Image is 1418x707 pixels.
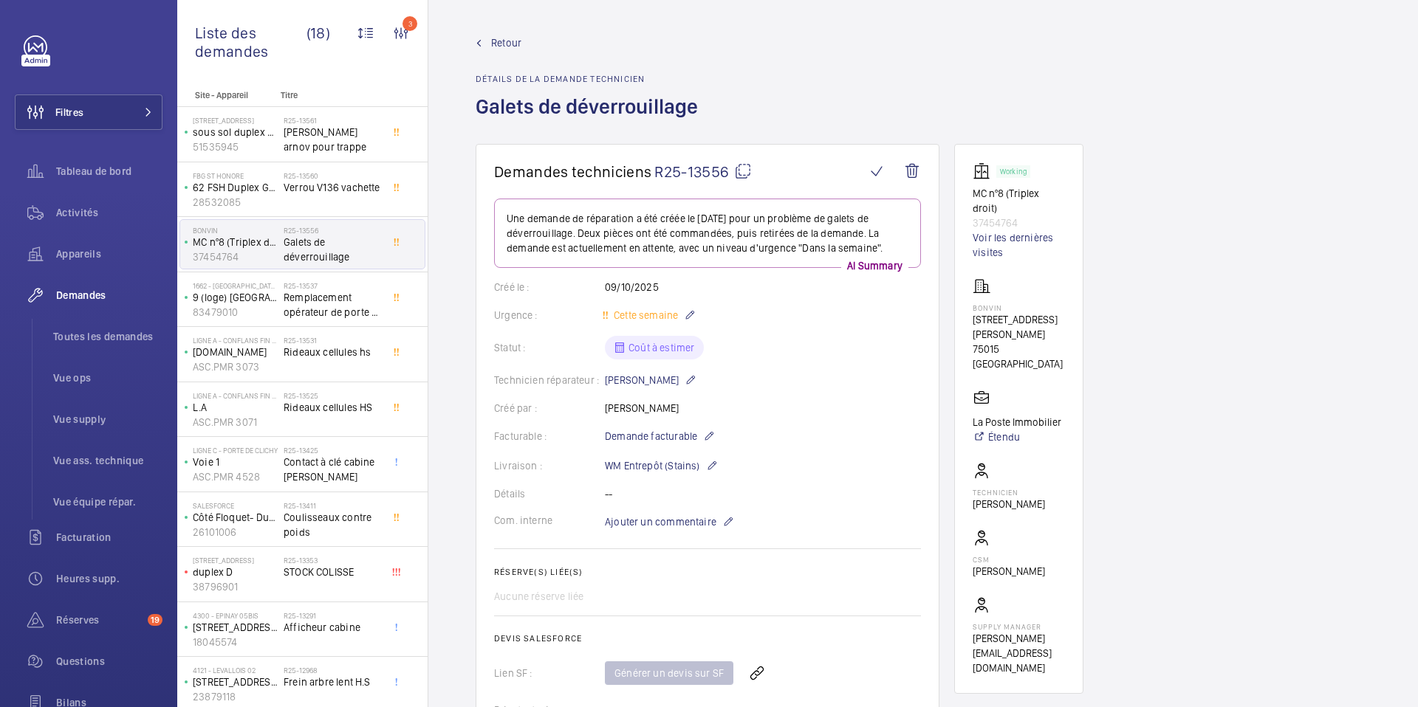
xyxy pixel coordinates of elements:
p: ASC.PMR 3073 [193,359,278,374]
span: Demandes techniciens [494,162,651,181]
span: Afficheur cabine [284,620,381,635]
p: [STREET_ADDRESS][PERSON_NAME] [973,312,1065,342]
p: 4121 - LEVALLOIS 02 [193,666,278,675]
span: R25-13556 [654,162,752,181]
p: Supply manager [973,622,1065,631]
p: [PERSON_NAME][EMAIL_ADDRESS][DOMAIN_NAME] [973,631,1065,675]
a: Voir les dernières visites [973,230,1065,260]
p: ASC.PMR 4528 [193,469,278,484]
h2: R25-13537 [284,281,381,290]
p: 83479010 [193,305,278,320]
p: [PERSON_NAME] [973,564,1045,579]
h2: R25-13560 [284,171,381,180]
p: WM Entrepôt (Stains) [605,457,718,475]
p: MC nº8 (Triplex droit) [973,186,1065,215]
p: MC nº8 (Triplex droit) [193,235,278,249]
p: CSM [973,555,1045,564]
span: Vue ops [53,370,162,385]
p: L.A [193,400,278,415]
p: [STREET_ADDRESS] [193,116,278,125]
span: Cette semaine [611,309,678,321]
p: [DOMAIN_NAME] [193,345,278,359]
p: 23879118 [193,689,278,704]
p: sous sol duplex gauche [193,125,278,139]
p: Working [1000,169,1027,174]
h2: R25-13561 [284,116,381,125]
p: 9 (loge) [GEOGRAPHIC_DATA] [193,290,278,305]
button: Filtres [15,94,162,130]
p: 38796901 [193,579,278,594]
span: Rideaux cellules hs [284,345,381,359]
span: Heures supp. [56,571,162,586]
p: 26101006 [193,525,278,539]
span: Demande facturable [605,429,697,444]
span: Liste des demandes [195,24,306,61]
p: 37454764 [193,249,278,264]
span: Demandes [56,288,162,303]
span: Appareils [56,246,162,261]
h2: Détails de la demande technicien [476,74,707,84]
p: Côté Floquet- Duplex droite [193,510,278,525]
h2: R25-13353 [284,556,381,565]
p: 28532085 [193,195,278,210]
span: Réserves [56,613,142,627]
p: Titre [281,90,378,100]
h2: R25-13556 [284,226,381,235]
span: Vue ass. technique [53,453,162,468]
h2: Réserve(s) liée(s) [494,567,921,577]
p: La Poste Immobilier [973,415,1061,430]
span: Vue équipe répar. [53,494,162,509]
h2: Devis Salesforce [494,633,921,644]
p: 37454764 [973,215,1065,230]
p: Bonvin [973,303,1065,312]
span: Galets de déverrouillage [284,235,381,264]
p: 4300 - EPINAY 05bis [193,611,278,620]
p: duplex D [193,565,278,579]
p: SALESFORCE [193,501,278,510]
p: Site - Appareil [177,90,275,100]
span: Questions [56,654,162,669]
h2: R25-13291 [284,611,381,620]
span: Contact à clé cabine [PERSON_NAME] [284,455,381,484]
p: Voie 1 [193,455,278,469]
span: 19 [148,614,162,626]
h2: R25-12968 [284,666,381,675]
span: Tableau de bord [56,164,162,179]
p: Ligne C - PORTE DE CLICHY [193,446,278,455]
h1: Galets de déverrouillage [476,93,707,144]
span: Rideaux cellules HS [284,400,381,415]
span: Facturation [56,530,162,545]
img: elevator.svg [973,162,996,180]
span: Remplacement opérateur de porte + Porte cabine [284,290,381,320]
p: Ligne A - CONFLANS FIN D'OISE [193,391,278,400]
p: Ligne A - CONFLANS FIN D'OISE [193,336,278,345]
p: [STREET_ADDRESS] Couturier [193,675,278,689]
p: Technicien [973,488,1045,497]
h2: R25-13411 [284,501,381,510]
p: [PERSON_NAME] [605,371,696,389]
p: ASC.PMR 3071 [193,415,278,430]
span: Filtres [55,105,83,120]
span: Coulisseaux contre poids [284,510,381,539]
p: Bonvin [193,226,278,235]
span: Ajouter un commentaire [605,514,716,529]
p: 18045574 [193,635,278,649]
span: Frein arbre lent H.S [284,675,381,689]
span: Toutes les demandes [53,329,162,344]
p: 1662 - [GEOGRAPHIC_DATA] 273 [193,281,278,290]
p: FBG ST HONORE [193,171,278,180]
p: 62 FSH Duplex Gauche [193,180,278,195]
span: [PERSON_NAME] arnov pour trappe [284,125,381,154]
p: 51535945 [193,139,278,154]
p: [STREET_ADDRESS] [193,620,278,635]
p: Une demande de réparation a été créée le [DATE] pour un problème de galets de déverrouillage. Deu... [507,211,908,255]
p: [STREET_ADDRESS] [193,556,278,565]
h2: R25-13425 [284,446,381,455]
p: AI Summary [841,258,908,273]
p: [PERSON_NAME] [973,497,1045,511]
span: Retour [491,35,521,50]
span: Vue supply [53,412,162,427]
span: Verrou V136 vachette [284,180,381,195]
span: STOCK COLISSE [284,565,381,579]
h2: R25-13531 [284,336,381,345]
